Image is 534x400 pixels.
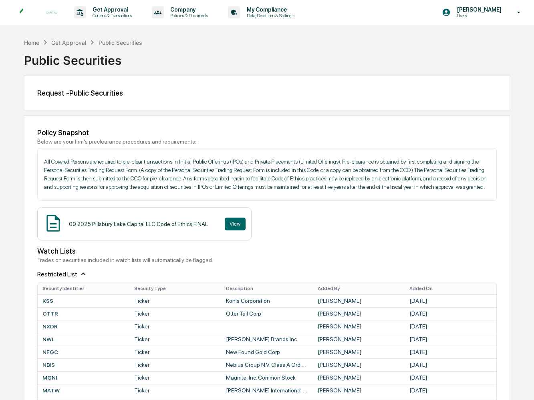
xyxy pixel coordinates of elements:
th: Security Type [129,282,221,294]
div: Public Securities [99,39,142,46]
p: Content & Transactions [86,13,136,18]
td: Otter Tail Corp [221,307,313,320]
p: Company [164,6,212,13]
td: [DATE] [405,333,496,346]
td: Kohls Corporation [221,294,313,307]
div: Policy Snapshot [37,128,497,137]
td: [DATE] [405,307,496,320]
p: All Covered Persons are required to pre-clear transactions in Initial Public Offerings (IPOs) and... [44,158,490,191]
div: OTTR [42,310,125,317]
div: Get Approval [51,39,86,46]
td: [PERSON_NAME] [313,333,405,346]
div: Trades on securities included in watch lists will automatically be flagged. [37,257,497,263]
img: Document Icon [43,213,63,233]
p: Get Approval [86,6,136,13]
td: [DATE] [405,294,496,307]
td: Ticker [129,320,221,333]
td: [PERSON_NAME] International Corp [221,384,313,397]
div: MGNI [42,374,125,381]
td: [PERSON_NAME] [313,371,405,384]
td: Ticker [129,307,221,320]
div: 09 2025 Pillsbury Lake Capital LLC Code of Ethics FINAL [69,221,208,227]
p: Data, Deadlines & Settings [240,13,297,18]
td: Ticker [129,384,221,397]
div: Watch Lists [37,247,497,255]
div: Public Securities [24,47,510,68]
div: KSS [42,298,125,304]
td: [PERSON_NAME] [313,294,405,307]
div: Below are your firm's preclearance procedures and requirements: [37,138,497,145]
td: Magnite, Inc. Common Stock [221,371,313,384]
p: Policies & Documents [164,13,212,18]
div: NFGC [42,349,125,355]
td: Nebius Group N.V. Class A Ordinary Shares [221,358,313,371]
td: [PERSON_NAME] [313,384,405,397]
iframe: Open customer support [508,374,530,395]
div: Restricted List [37,263,497,278]
td: New Found Gold Corp [221,346,313,358]
td: [DATE] [405,358,496,371]
td: Ticker [129,358,221,371]
div: NBIS [42,362,125,368]
td: Ticker [129,346,221,358]
div: Request - Public Securities [37,89,497,97]
div: MATW [42,387,125,394]
td: [DATE] [405,384,496,397]
td: Ticker [129,294,221,307]
div: NWL [42,336,125,342]
td: Ticker [129,333,221,346]
th: Added On [405,282,496,294]
p: My Compliance [240,6,297,13]
td: [PERSON_NAME] [313,358,405,371]
td: [PERSON_NAME] [313,346,405,358]
td: [PERSON_NAME] Brands Inc. [221,333,313,346]
div: Home [24,39,39,46]
td: Ticker [129,371,221,384]
button: View [225,218,246,230]
p: [PERSON_NAME] [451,6,506,13]
div: NXDR [42,323,125,330]
th: Added By [313,282,405,294]
p: Users [451,13,506,18]
td: [DATE] [405,371,496,384]
td: [PERSON_NAME] [313,320,405,333]
th: Security Identifier [38,282,129,294]
td: [DATE] [405,346,496,358]
th: Description [221,282,313,294]
td: [DATE] [405,320,496,333]
img: logo [19,8,58,17]
td: [PERSON_NAME] [313,307,405,320]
